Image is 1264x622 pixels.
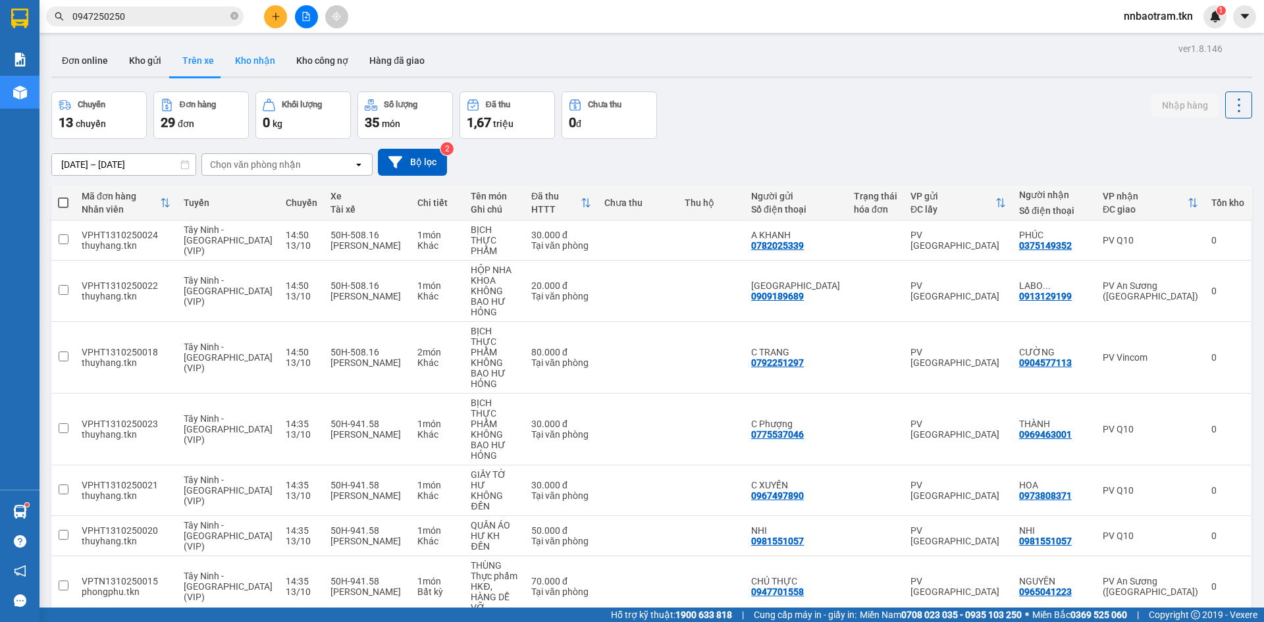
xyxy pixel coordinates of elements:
span: 0 [263,115,270,130]
div: 2 món [417,347,458,357]
div: PV An Sương ([GEOGRAPHIC_DATA]) [1103,576,1198,597]
button: Đơn online [51,45,118,76]
div: CHÚ THỰC [751,576,841,586]
div: Tại văn phòng [531,586,591,597]
button: Kho gửi [118,45,172,76]
span: 1,67 [467,115,491,130]
span: caret-down [1239,11,1251,22]
div: Bất kỳ [417,586,458,597]
div: LABO NGUYỄN LONG [1019,280,1090,291]
div: 1 món [417,419,458,429]
div: 0913129199 [1019,291,1072,301]
div: 0965041223 [1019,586,1072,597]
span: close-circle [230,11,238,23]
div: 0947701558 [751,586,804,597]
div: PV [GEOGRAPHIC_DATA] [910,480,1006,501]
span: Tây Ninh - [GEOGRAPHIC_DATA] (VIP) [184,413,273,445]
div: [PERSON_NAME] [330,291,404,301]
span: triệu [493,118,513,129]
div: 50H-941.58 [330,525,404,536]
img: warehouse-icon [13,86,27,99]
button: plus [264,5,287,28]
div: PHÚC [1019,230,1090,240]
div: VPHT1310250021 [82,480,171,490]
div: 70.000 đ [531,576,591,586]
div: PV Vincom [1103,352,1198,363]
div: hóa đơn [854,204,897,215]
div: VPHT1310250023 [82,419,171,429]
div: VP nhận [1103,191,1188,201]
span: Tây Ninh - [GEOGRAPHIC_DATA] (VIP) [184,275,273,307]
span: search [55,12,64,21]
span: 13 [59,115,73,130]
div: 14:35 [286,525,317,536]
span: | [1137,608,1139,622]
div: HTTT [531,204,581,215]
div: HKĐ, HÀNG DỄ VỠ [471,581,518,613]
span: close-circle [230,12,238,20]
div: Tại văn phòng [531,357,591,368]
th: Toggle SortBy [904,186,1013,220]
button: file-add [295,5,318,28]
div: KHÔNG BAO HƯ HỎNG [471,357,518,389]
button: caret-down [1233,5,1256,28]
div: VPTN1310250015 [82,576,171,586]
div: Tại văn phòng [531,291,591,301]
button: Đơn hàng29đơn [153,91,249,139]
div: 50H-508.16 [330,280,404,291]
div: Chưa thu [588,100,621,109]
input: Select a date range. [52,154,196,175]
div: 14:50 [286,280,317,291]
div: THÀNH [1019,419,1090,429]
div: HƯ KHÔNG ĐỀN [471,480,518,511]
div: Người gửi [751,191,841,201]
div: BỊCH THỰC PHẨM [471,224,518,256]
div: NHI [1019,525,1090,536]
div: thuyhang.tkn [82,429,171,440]
div: VIỆT ÚC [751,280,841,291]
span: 1 [1219,6,1223,15]
div: 50H-941.58 [330,576,404,586]
div: 50H-941.58 [330,419,404,429]
span: ⚪️ [1025,612,1029,617]
div: Đã thu [531,191,581,201]
div: A KHANH [751,230,841,240]
span: aim [332,12,341,21]
div: QUẦN ÁO [471,520,518,531]
div: VPHT1310250018 [82,347,171,357]
th: Toggle SortBy [75,186,177,220]
span: plus [271,12,280,21]
div: Khác [417,490,458,501]
span: notification [14,565,26,577]
span: Tây Ninh - [GEOGRAPHIC_DATA] (VIP) [184,342,273,373]
th: Toggle SortBy [1096,186,1205,220]
div: 80.000 đ [531,347,591,357]
div: Khác [417,291,458,301]
div: Khác [417,429,458,440]
div: Số điện thoại [751,204,841,215]
div: 0909189689 [751,291,804,301]
div: 20.000 đ [531,280,591,291]
div: ver 1.8.146 [1178,41,1223,56]
div: Tài xế [330,204,404,215]
div: Mã đơn hàng [82,191,160,201]
div: PV [GEOGRAPHIC_DATA] [910,525,1006,546]
img: logo-vxr [11,9,28,28]
div: VPHT1310250024 [82,230,171,240]
div: Trạng thái [854,191,897,201]
div: PV Q10 [1103,485,1198,496]
button: Đã thu1,67 triệu [460,91,555,139]
button: Chưa thu0đ [562,91,657,139]
button: Bộ lọc [378,149,447,176]
div: PV [GEOGRAPHIC_DATA] [910,419,1006,440]
button: Kho công nợ [286,45,359,76]
span: đơn [178,118,194,129]
div: PV An Sương ([GEOGRAPHIC_DATA]) [1103,280,1198,301]
div: Số lượng [384,100,417,109]
div: VP gửi [910,191,995,201]
div: thuyhang.tkn [82,240,171,251]
div: [PERSON_NAME] [330,586,404,597]
div: thuyhang.tkn [82,291,171,301]
span: Miền Bắc [1032,608,1127,622]
div: 13/10 [286,490,317,501]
